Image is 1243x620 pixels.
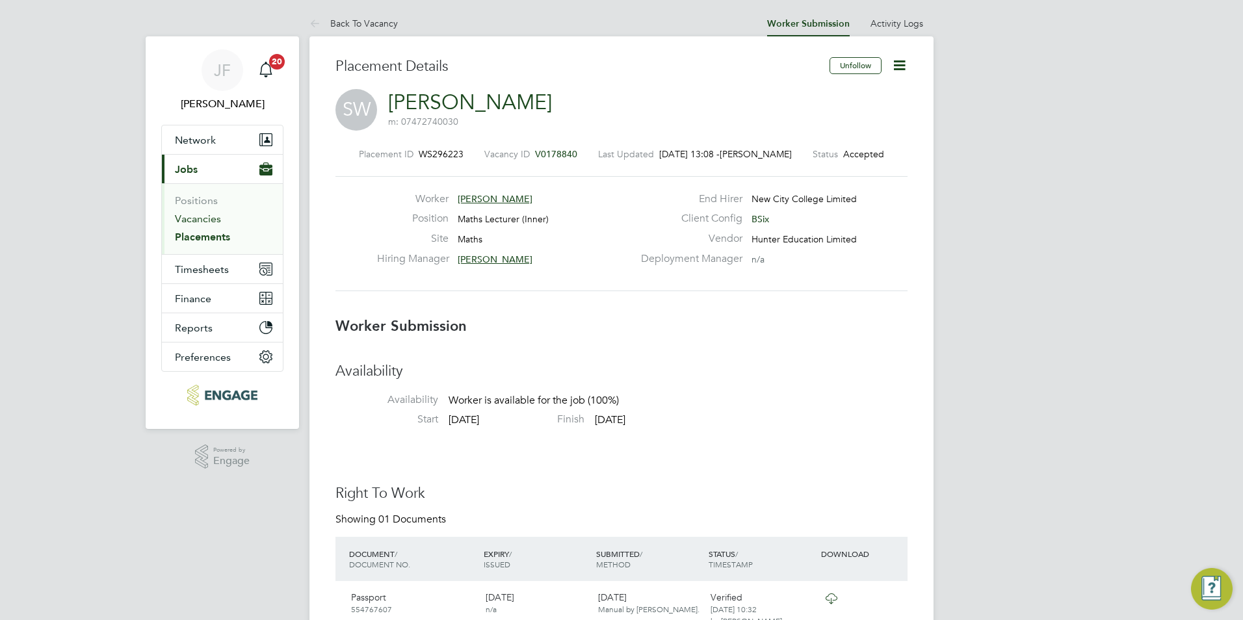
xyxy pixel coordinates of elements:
span: James Farrington [161,96,283,112]
label: End Hirer [633,192,742,206]
span: 20 [269,54,285,70]
a: [PERSON_NAME] [388,90,552,115]
label: Availability [335,393,438,407]
span: TIMESTAMP [709,559,753,569]
span: [PERSON_NAME] [720,148,792,160]
span: Jobs [175,163,198,175]
a: Worker Submission [767,18,850,29]
a: JF[PERSON_NAME] [161,49,283,112]
button: Timesheets [162,255,283,283]
span: Worker is available for the job (100%) [449,394,619,407]
label: Status [813,148,838,160]
span: [DATE] 10:32 [711,604,757,614]
span: / [395,549,397,559]
h3: Placement Details [335,57,820,76]
span: / [640,549,642,559]
button: Jobs [162,155,283,183]
a: Go to home page [161,385,283,406]
a: Back To Vacancy [309,18,398,29]
span: BSix [752,213,769,225]
label: Position [377,212,449,226]
label: Last Updated [598,148,654,160]
label: Finish [482,413,584,426]
span: Powered by [213,445,250,456]
div: [DATE] [480,586,593,620]
label: Site [377,232,449,246]
span: METHOD [596,559,631,569]
span: n/a [752,253,765,265]
div: DOCUMENT [346,542,480,576]
span: DOCUMENT NO. [349,559,410,569]
a: Activity Logs [870,18,923,29]
button: Preferences [162,342,283,371]
span: New City College Limited [752,193,857,205]
button: Finance [162,284,283,313]
span: Timesheets [175,263,229,276]
span: Network [175,134,216,146]
span: [PERSON_NAME] [458,253,532,265]
div: EXPIRY [480,542,593,576]
label: Hiring Manager [377,252,449,266]
a: 20 [253,49,279,91]
span: JF [214,62,231,79]
span: SW [335,89,377,131]
span: / [735,549,738,559]
span: [PERSON_NAME] [458,193,532,205]
button: Engage Resource Center [1191,568,1233,610]
a: Placements [175,231,230,243]
div: Showing [335,513,449,526]
div: DOWNLOAD [818,542,908,565]
span: n/a [486,604,497,614]
h3: Availability [335,362,908,381]
label: Vacancy ID [484,148,530,160]
span: 01 Documents [378,513,446,526]
div: STATUS [705,542,818,576]
span: Engage [213,456,250,467]
span: Maths Lecturer (Inner) [458,213,549,225]
img: huntereducation-logo-retina.png [187,385,257,406]
span: Preferences [175,351,231,363]
label: Placement ID [359,148,413,160]
span: ISSUED [484,559,510,569]
b: Worker Submission [335,317,467,335]
h3: Right To Work [335,484,908,503]
div: [DATE] [593,586,705,620]
span: Maths [458,233,482,245]
a: Positions [175,194,218,207]
span: / [509,549,512,559]
nav: Main navigation [146,36,299,429]
a: Powered byEngage [195,445,250,469]
label: Client Config [633,212,742,226]
span: Verified [711,591,742,603]
label: Vendor [633,232,742,246]
label: Start [335,413,438,426]
label: Worker [377,192,449,206]
span: Finance [175,292,211,305]
span: WS296223 [419,148,464,160]
span: Manual by [PERSON_NAME]. [598,604,700,614]
a: Vacancies [175,213,221,225]
div: SUBMITTED [593,542,705,576]
div: Passport [346,586,480,620]
button: Reports [162,313,283,342]
div: Jobs [162,183,283,254]
span: Hunter Education Limited [752,233,857,245]
span: Accepted [843,148,884,160]
span: [DATE] [449,413,479,426]
span: V0178840 [535,148,577,160]
label: Deployment Manager [633,252,742,266]
span: Reports [175,322,213,334]
span: 554767607 [351,604,392,614]
button: Network [162,125,283,154]
span: [DATE] [595,413,625,426]
span: [DATE] 13:08 - [659,148,720,160]
span: m: 07472740030 [388,116,458,127]
button: Unfollow [830,57,882,74]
